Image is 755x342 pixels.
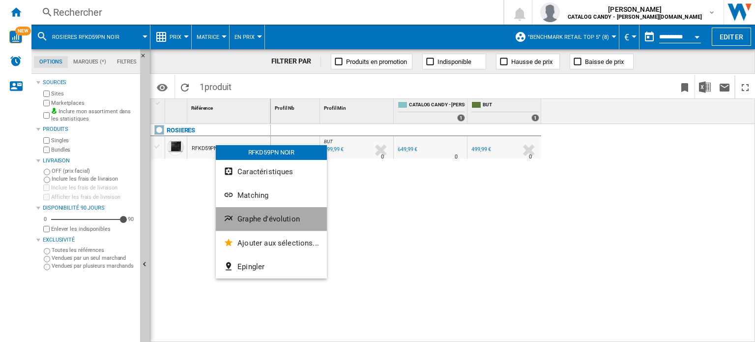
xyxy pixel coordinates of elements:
[237,215,300,223] span: Graphe d'évolution
[216,145,327,160] div: RFKD59PN NOIR
[216,207,327,231] button: Graphe d'évolution
[237,239,319,248] span: Ajouter aux sélections...
[237,191,268,200] span: Matching
[216,160,327,184] button: Caractéristiques
[237,167,293,176] span: Caractéristiques
[216,255,327,279] button: Epingler...
[237,262,264,271] span: Epingler
[216,231,327,255] button: Ajouter aux sélections...
[216,184,327,207] button: Matching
